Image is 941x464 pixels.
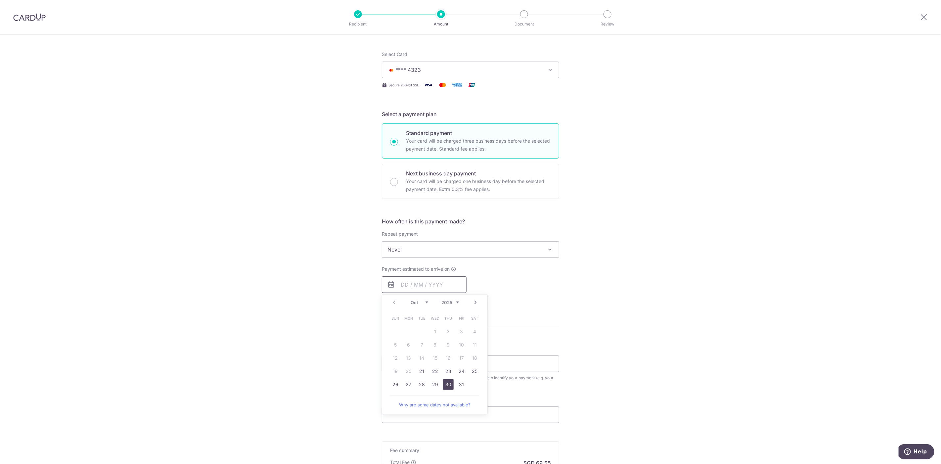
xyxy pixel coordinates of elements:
a: 24 [456,366,467,377]
span: Secure 256-bit SSL [388,82,419,88]
span: Never [382,241,559,258]
a: 31 [456,379,467,390]
a: 28 [417,379,427,390]
span: Thursday [443,313,454,324]
input: DD / MM / YYYY [382,276,467,293]
p: Your card will be charged three business days before the selected payment date. Standard fee appl... [406,137,551,153]
img: CardUp [13,13,46,21]
p: Amount [417,21,466,27]
p: Review [583,21,632,27]
a: 30 [443,379,454,390]
a: 27 [403,379,414,390]
iframe: Opens a widget where you can find more information [899,444,934,461]
p: Next business day payment [406,169,551,177]
img: MASTERCARD [387,68,395,72]
h5: Fee summary [390,447,551,454]
h5: How often is this payment made? [382,217,559,225]
span: Payment estimated to arrive on [382,266,450,272]
p: Document [500,21,549,27]
span: Tuesday [417,313,427,324]
span: Wednesday [430,313,440,324]
p: Standard payment [406,129,551,137]
a: 22 [430,366,440,377]
img: American Express [451,81,464,89]
img: Visa [422,81,435,89]
span: Never [382,242,559,257]
a: Why are some dates not available? [390,398,479,411]
span: Sunday [390,313,401,324]
p: Your card will be charged one business day before the selected payment date. Extra 0.3% fee applies. [406,177,551,193]
h5: Select a payment plan [382,110,559,118]
img: Mastercard [436,81,449,89]
a: 25 [470,366,480,377]
span: translation missing: en.payables.payment_networks.credit_card.summary.labels.select_card [382,51,407,57]
a: 26 [390,379,401,390]
span: Saturday [470,313,480,324]
a: 23 [443,366,454,377]
a: 21 [417,366,427,377]
a: Next [471,299,479,306]
span: Monday [403,313,414,324]
label: Repeat payment [382,231,418,237]
img: Union Pay [465,81,478,89]
a: 29 [430,379,440,390]
span: Friday [456,313,467,324]
p: Recipient [334,21,382,27]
